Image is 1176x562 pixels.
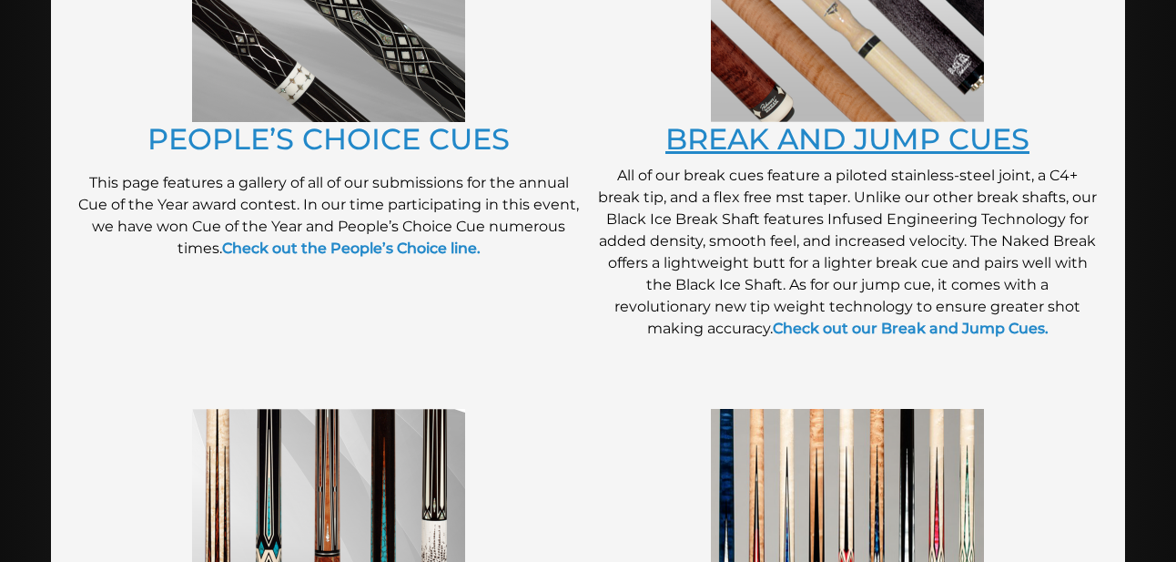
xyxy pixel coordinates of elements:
[78,172,579,260] p: This page features a gallery of all of our submissions for the annual Cue of the Year award conte...
[773,320,1049,337] a: Check out our Break and Jump Cues.
[222,240,481,257] a: Check out the People’s Choice line.
[665,121,1029,157] a: BREAK AND JUMP CUES
[147,121,510,157] a: PEOPLE’S CHOICE CUES
[597,165,1098,340] p: All of our break cues feature a piloted stainless-steel joint, a C4+ break tip, and a flex free m...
